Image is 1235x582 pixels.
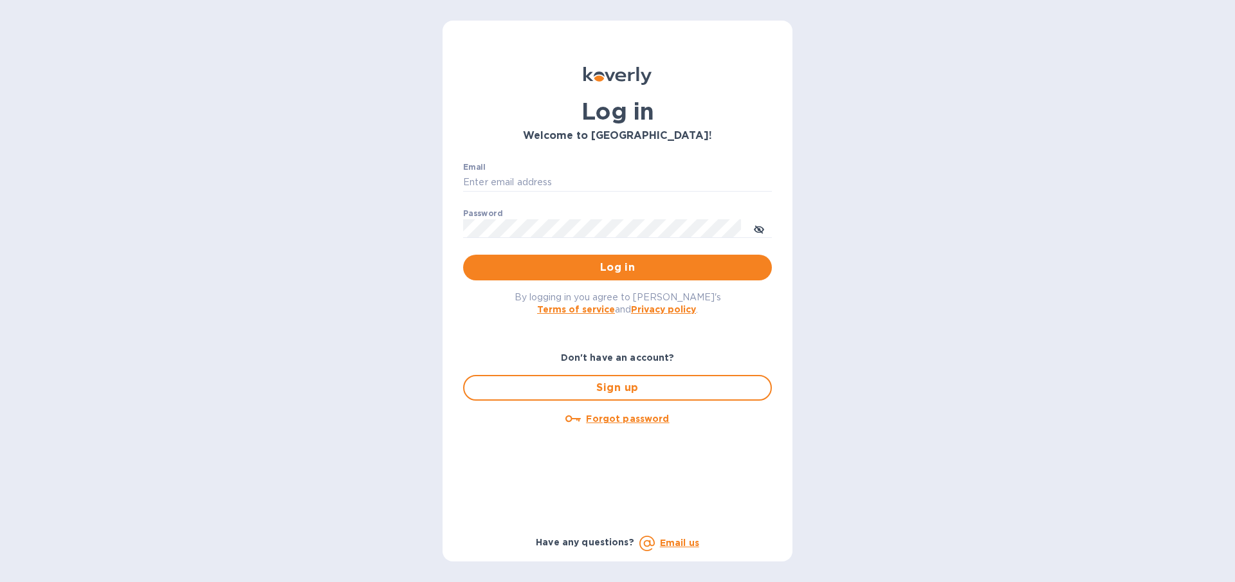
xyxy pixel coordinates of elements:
span: Sign up [475,380,760,396]
button: Log in [463,255,772,280]
b: Have any questions? [536,537,634,547]
b: Don't have an account? [561,352,675,363]
input: Enter email address [463,173,772,192]
h1: Log in [463,98,772,125]
a: Email us [660,538,699,548]
a: Terms of service [537,304,615,314]
h3: Welcome to [GEOGRAPHIC_DATA]! [463,130,772,142]
span: Log in [473,260,762,275]
u: Forgot password [586,414,669,424]
span: By logging in you agree to [PERSON_NAME]'s and . [515,292,721,314]
button: Sign up [463,375,772,401]
label: Password [463,210,502,217]
label: Email [463,163,486,171]
img: Koverly [583,67,652,85]
button: toggle password visibility [746,215,772,241]
a: Privacy policy [631,304,696,314]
